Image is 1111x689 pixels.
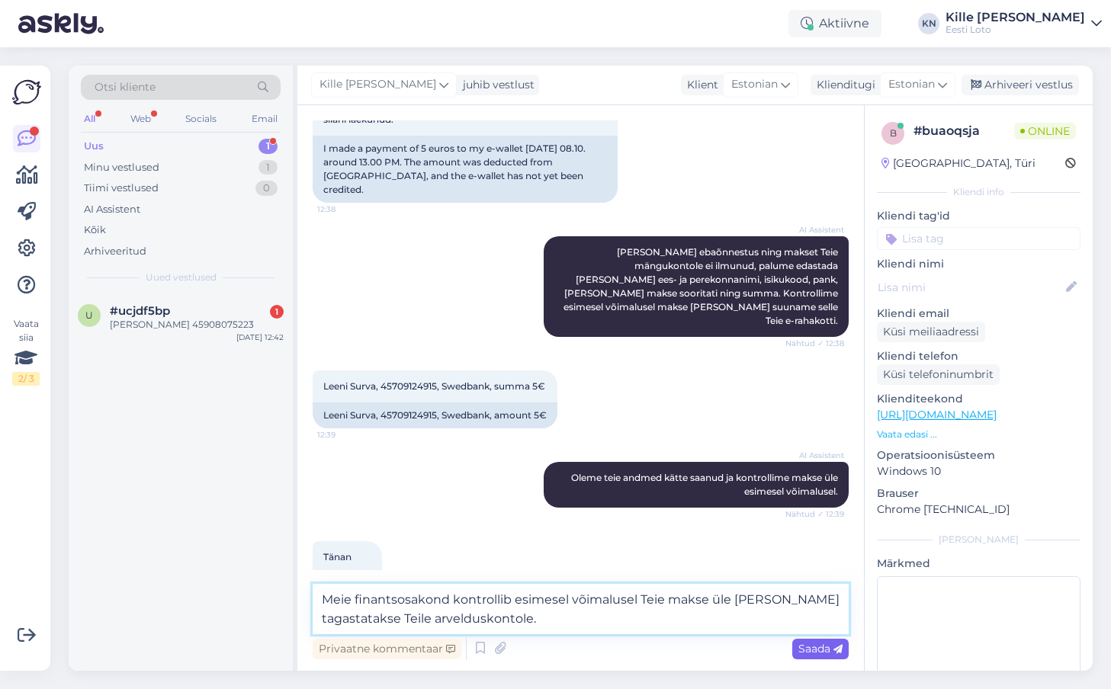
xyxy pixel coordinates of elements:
span: AI Assistent [787,224,844,236]
div: # buaoqsja [914,122,1014,140]
div: Minu vestlused [84,160,159,175]
div: Vaata siia [12,317,40,386]
span: Tänan [323,551,352,562]
span: Uued vestlused [146,271,217,284]
div: Tiimi vestlused [84,181,159,196]
div: AI Assistent [84,202,140,217]
span: #ucjdf5bp [110,304,170,318]
div: 0 [255,181,278,196]
div: 2 / 3 [12,372,40,386]
span: 12:38 [317,203,374,215]
div: Arhiveeri vestlus [962,75,1079,95]
span: Kille [PERSON_NAME] [319,76,436,93]
p: Kliendi telefon [877,348,1080,364]
span: u [85,309,93,321]
div: I made a payment of 5 euros to my e-wallet [DATE] 08.10. around 13.00 PM. The amount was deducted... [313,136,618,203]
div: Eesti Loto [946,24,1085,36]
div: [GEOGRAPHIC_DATA], Türi [881,155,1036,171]
div: Klient [681,77,718,93]
span: Estonian [731,76,778,93]
p: Vaata edasi ... [877,428,1080,441]
span: Leeni Surva, 45709124915, Swedbank, summa 5€ [323,380,545,392]
p: Kliendi nimi [877,256,1080,272]
span: Oleme teie andmed kätte saanud ja kontrollime makse üle esimesel võimalusel. [571,472,840,497]
span: Nähtud ✓ 12:38 [785,338,844,349]
div: [DATE] 12:42 [236,332,284,343]
img: Askly Logo [12,78,41,107]
p: Klienditeekond [877,391,1080,407]
p: Windows 10 [877,463,1080,479]
span: Otsi kliente [95,79,156,95]
input: Lisa tag [877,227,1080,250]
div: 1 [258,139,278,154]
span: b [890,127,897,139]
div: 1 [258,160,278,175]
div: Kõik [84,223,106,238]
div: Kliendi info [877,185,1080,199]
input: Lisa nimi [878,279,1063,296]
div: Küsi telefoninumbrit [877,364,1000,385]
p: Märkmed [877,556,1080,572]
div: 1 [270,305,284,319]
div: [PERSON_NAME] [877,533,1080,546]
div: KN [918,13,939,34]
div: Email [249,109,281,129]
span: Saada [798,642,843,655]
div: All [81,109,98,129]
div: Aktiivne [788,10,881,37]
div: Küsi meiliaadressi [877,322,985,342]
a: Kille [PERSON_NAME]Eesti Loto [946,11,1102,36]
p: Chrome [TECHNICAL_ID] [877,502,1080,518]
span: Online [1014,123,1076,139]
textarea: Meie finantsosakond kontrollib esimesel võimalusel Teie makse üle [PERSON_NAME] tagastatakse Teil... [313,584,849,634]
div: Arhiveeritud [84,244,146,259]
p: Kliendi email [877,306,1080,322]
p: Kliendi tag'id [877,208,1080,224]
div: Web [127,109,154,129]
div: [PERSON_NAME] 45908075223 [110,318,284,332]
span: [PERSON_NAME] ebaõnnestus ning makset Teie mängukontole ei ilmunud, palume edastada [PERSON_NAME]... [564,246,840,326]
a: [URL][DOMAIN_NAME] [877,408,997,421]
p: Brauser [877,486,1080,502]
span: Nähtud ✓ 12:39 [785,508,844,520]
div: juhib vestlust [457,77,535,93]
div: Leeni Surva, 45709124915, Swedbank, amount 5€ [313,402,557,428]
span: AI Assistent [787,450,844,461]
div: Klienditugi [811,77,875,93]
span: 12:39 [317,429,374,441]
span: Estonian [888,76,935,93]
div: Privaatne kommentaar [313,639,461,659]
div: Uus [84,139,104,154]
div: Socials [182,109,220,129]
p: Operatsioonisüsteem [877,447,1080,463]
div: Kille [PERSON_NAME] [946,11,1085,24]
